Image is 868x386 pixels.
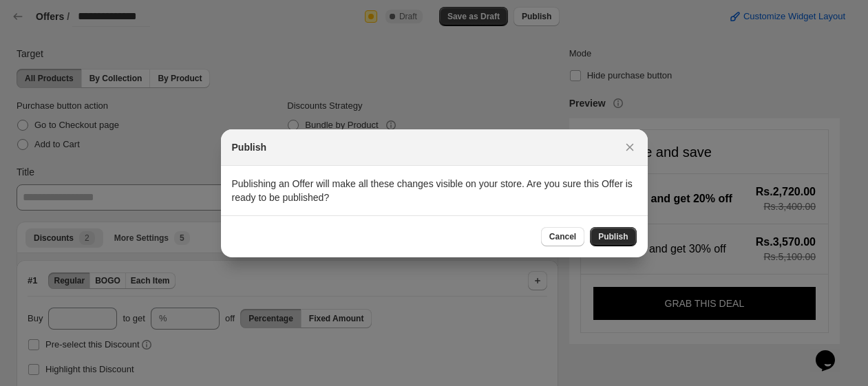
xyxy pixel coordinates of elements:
span: Cancel [549,231,576,242]
button: Publish [590,227,636,246]
button: Close [620,138,639,157]
button: Cancel [541,227,584,246]
p: Publishing an Offer will make all these changes visible on your store. Are you sure this Offer is... [232,177,637,204]
span: Publish [598,231,628,242]
h2: Publish [232,140,267,154]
